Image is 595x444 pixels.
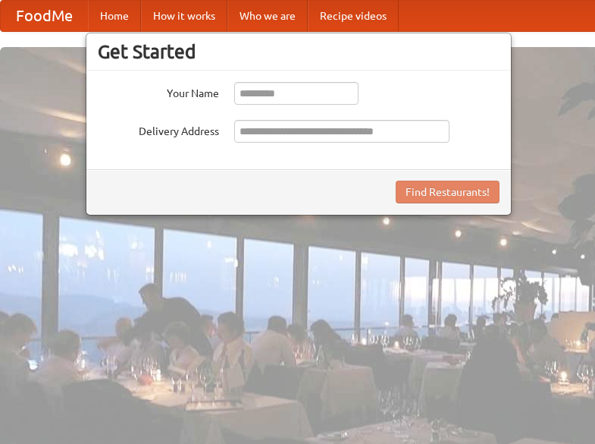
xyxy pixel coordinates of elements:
[227,1,308,31] a: Who we are
[308,1,399,31] a: Recipe videos
[98,40,499,63] h3: Get Started
[141,1,227,31] a: How it works
[1,1,88,31] a: FoodMe
[88,1,141,31] a: Home
[98,120,219,139] label: Delivery Address
[396,181,499,203] button: Find Restaurants!
[98,82,219,101] label: Your Name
